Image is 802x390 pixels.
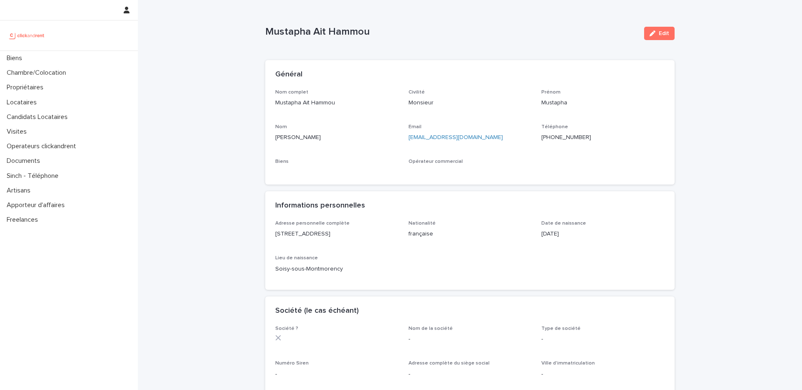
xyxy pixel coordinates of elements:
[265,26,637,38] p: Mustapha Ait Hammou
[541,326,581,331] span: Type de société
[7,27,47,44] img: UCB0brd3T0yccxBKYDjQ
[541,230,665,238] p: [DATE]
[3,128,33,136] p: Visites
[275,133,398,142] p: [PERSON_NAME]
[275,306,359,316] h2: Société (le cas échéant)
[409,335,532,344] p: -
[409,361,490,366] span: Adresse complète du siège social
[3,99,43,106] p: Locataires
[3,187,37,195] p: Artisans
[275,370,398,379] p: -
[275,201,365,210] h2: Informations personnelles
[3,172,65,180] p: Sinch - Téléphone
[644,27,675,40] button: Edit
[275,124,287,129] span: Nom
[541,133,665,142] p: [PHONE_NUMBER]
[3,157,47,165] p: Documents
[3,142,83,150] p: Operateurs clickandrent
[409,134,503,140] a: [EMAIL_ADDRESS][DOMAIN_NAME]
[3,84,50,91] p: Propriétaires
[275,256,318,261] span: Lieu de naissance
[275,70,302,79] h2: Général
[409,370,532,379] p: -
[275,265,398,274] p: Soisy-sous-Montmorency
[541,221,586,226] span: Date de naissance
[541,361,595,366] span: Ville d'immatriculation
[541,99,665,107] p: Mustapha
[3,69,73,77] p: Chambre/Colocation
[409,99,532,107] p: Monsieur
[3,201,71,209] p: Apporteur d'affaires
[409,221,436,226] span: Nationalité
[541,370,665,379] p: -
[275,326,298,331] span: Société ?
[3,54,29,62] p: Biens
[409,124,421,129] span: Email
[409,326,453,331] span: Nom de la société
[409,230,532,238] p: française
[275,221,350,226] span: Adresse personnelle complète
[409,159,463,164] span: Opérateur commercial
[3,113,74,121] p: Candidats Locataires
[541,124,568,129] span: Téléphone
[541,335,665,344] p: -
[275,361,309,366] span: Numéro Siren
[275,159,289,164] span: Biens
[3,216,45,224] p: Freelances
[409,90,425,95] span: Civilité
[541,90,561,95] span: Prénom
[275,99,398,107] p: Mustapha Ait Hammou
[275,230,398,238] p: [STREET_ADDRESS]
[275,90,308,95] span: Nom complet
[659,30,669,36] span: Edit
